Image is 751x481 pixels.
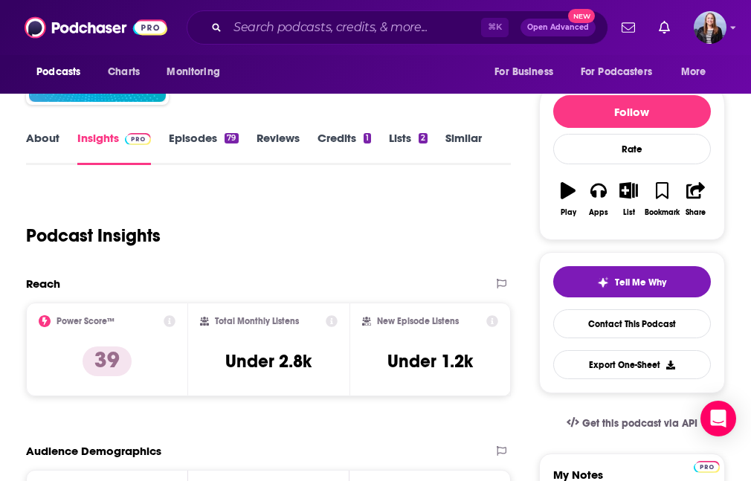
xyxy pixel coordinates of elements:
[553,172,584,226] button: Play
[26,277,60,291] h2: Reach
[187,10,608,45] div: Search podcasts, credits, & more...
[553,95,711,128] button: Follow
[36,62,80,83] span: Podcasts
[553,266,711,297] button: tell me why sparkleTell Me Why
[77,131,151,165] a: InsightsPodchaser Pro
[613,172,644,226] button: List
[25,13,167,42] img: Podchaser - Follow, Share and Rate Podcasts
[694,11,726,44] img: User Profile
[156,58,239,86] button: open menu
[389,131,428,165] a: Lists2
[26,131,59,165] a: About
[215,316,299,326] h2: Total Monthly Listens
[26,58,100,86] button: open menu
[653,15,676,40] a: Show notifications dropdown
[700,401,736,436] div: Open Intercom Messenger
[615,277,666,288] span: Tell Me Why
[597,277,609,288] img: tell me why sparkle
[582,417,697,430] span: Get this podcast via API
[553,134,711,164] div: Rate
[671,58,725,86] button: open menu
[623,208,635,217] div: List
[694,11,726,44] span: Logged in as annarice
[364,133,371,143] div: 1
[645,208,680,217] div: Bookmark
[228,16,481,39] input: Search podcasts, credits, & more...
[108,62,140,83] span: Charts
[419,133,428,143] div: 2
[553,350,711,379] button: Export One-Sheet
[26,444,161,458] h2: Audience Demographics
[318,131,371,165] a: Credits1
[484,58,572,86] button: open menu
[571,58,674,86] button: open menu
[589,208,608,217] div: Apps
[377,316,459,326] h2: New Episode Listens
[57,316,115,326] h2: Power Score™
[584,172,614,226] button: Apps
[125,133,151,145] img: Podchaser Pro
[561,208,576,217] div: Play
[225,350,312,372] h3: Under 2.8k
[257,131,300,165] a: Reviews
[169,131,238,165] a: Episodes79
[26,225,161,247] h1: Podcast Insights
[481,18,509,37] span: ⌘ K
[644,172,680,226] button: Bookmark
[681,62,706,83] span: More
[694,461,720,473] img: Podchaser Pro
[527,24,589,31] span: Open Advanced
[445,131,482,165] a: Similar
[680,172,711,226] button: Share
[167,62,219,83] span: Monitoring
[520,19,596,36] button: Open AdvancedNew
[83,346,132,376] p: 39
[494,62,553,83] span: For Business
[694,459,720,473] a: Pro website
[225,133,238,143] div: 79
[581,62,652,83] span: For Podcasters
[98,58,149,86] a: Charts
[686,208,706,217] div: Share
[387,350,473,372] h3: Under 1.2k
[616,15,641,40] a: Show notifications dropdown
[694,11,726,44] button: Show profile menu
[553,309,711,338] a: Contact This Podcast
[555,405,709,442] a: Get this podcast via API
[568,9,595,23] span: New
